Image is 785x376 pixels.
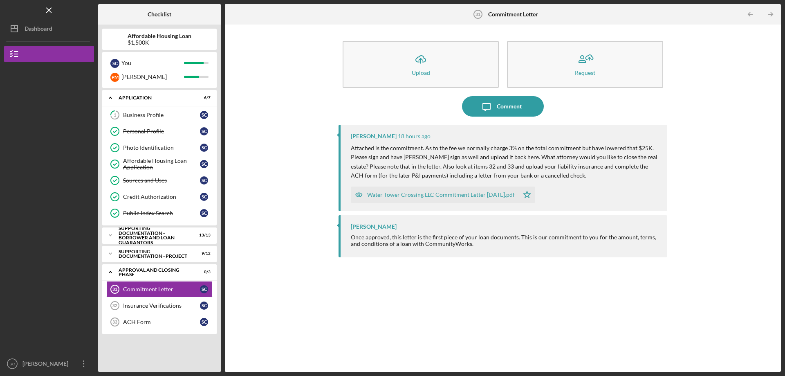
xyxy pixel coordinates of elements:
div: Insurance Verifications [123,302,200,309]
a: Public Index SearchSC [106,205,213,221]
time: 2025-08-25 21:39 [398,133,431,140]
div: Public Index Search [123,210,200,216]
div: [PERSON_NAME] [121,70,184,84]
div: Commitment Letter [123,286,200,293]
button: Request [507,41,663,88]
tspan: 31 [112,287,117,292]
div: 9 / 12 [196,251,211,256]
div: Upload [412,70,430,76]
div: S C [200,302,208,310]
div: Water Tower Crossing LLC Commitment Letter [DATE].pdf [367,191,515,198]
a: 31Commitment LetterSC [106,281,213,297]
div: S C [200,318,208,326]
div: S C [200,111,208,119]
button: SC[PERSON_NAME] [4,356,94,372]
a: 33ACH FormSC [106,314,213,330]
div: Request [575,70,595,76]
div: Comment [497,96,522,117]
a: Sources and UsesSC [106,172,213,189]
div: Credit Authorization [123,194,200,200]
a: Credit AuthorizationSC [106,189,213,205]
button: Comment [462,96,544,117]
p: Attached is the commitment. As to the fee we normally charge 3% on the total commitment but have ... [351,144,659,180]
tspan: 33 [112,320,117,324]
button: Upload [343,41,499,88]
div: 13 / 13 [196,233,211,238]
tspan: 32 [112,303,117,308]
div: ACH Form [123,319,200,325]
div: S C [200,144,208,152]
a: Personal ProfileSC [106,123,213,140]
b: Commitment Letter [488,11,538,18]
button: Water Tower Crossing LLC Commitment Letter [DATE].pdf [351,187,535,203]
div: Dashboard [25,20,52,39]
div: Affordable Housing Loan Application [123,158,200,171]
div: Supporting Documentation - Project [119,249,190,259]
div: [PERSON_NAME] [351,133,397,140]
div: $1,500K [128,39,191,46]
div: S C [200,209,208,217]
div: S C [200,127,208,135]
div: Sources and Uses [123,177,200,184]
div: 0 / 3 [196,270,211,275]
div: [PERSON_NAME] [351,223,397,230]
div: Photo Identification [123,144,200,151]
div: 6 / 7 [196,95,211,100]
div: P M [110,73,119,82]
div: S C [200,285,208,293]
b: Affordable Housing Loan [128,33,191,39]
div: S C [200,160,208,168]
tspan: 1 [114,113,116,118]
a: 1Business ProfileSC [106,107,213,123]
div: You [121,56,184,70]
div: S C [200,176,208,185]
div: Application [119,95,190,100]
button: Dashboard [4,20,94,37]
div: Approval and Closing Phase [119,268,190,277]
a: Photo IdentificationSC [106,140,213,156]
div: S C [200,193,208,201]
div: Once approved, this letter is the first piece of your loan documents. This is our commitment to y... [351,234,659,247]
b: Checklist [148,11,171,18]
div: [PERSON_NAME] [20,356,74,374]
div: Supporting Documentation - Borrower and Loan Guarantors [119,226,190,245]
tspan: 31 [475,12,480,17]
div: Business Profile [123,112,200,118]
div: S C [110,59,119,68]
a: Affordable Housing Loan ApplicationSC [106,156,213,172]
a: 32Insurance VerificationsSC [106,297,213,314]
text: SC [9,362,15,366]
div: Personal Profile [123,128,200,135]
